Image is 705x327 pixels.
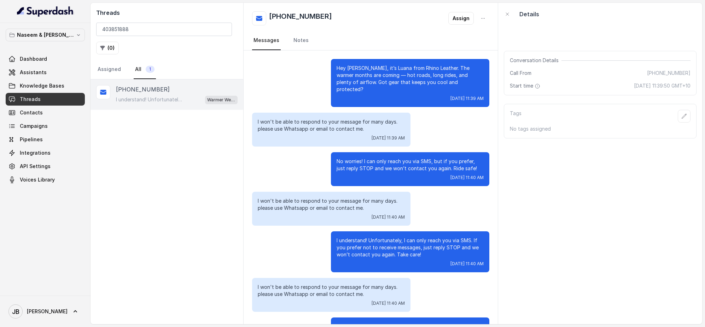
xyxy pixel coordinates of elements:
span: Contacts [20,109,43,116]
span: Integrations [20,149,51,156]
p: Tags [510,110,522,123]
p: Details [519,10,539,18]
span: Campaigns [20,123,48,130]
nav: Tabs [96,60,238,79]
span: 1 [146,66,155,73]
span: Conversation Details [510,57,561,64]
a: Threads [6,93,85,106]
a: Integrations [6,147,85,159]
span: [DATE] 11:39 AM [450,96,484,101]
button: Naseem & [PERSON_NAME] [6,29,85,41]
p: I won't be able to respond to your message for many days. please use Whatsapp or email to contact... [258,197,405,212]
span: Knowledge Bases [20,82,64,89]
a: API Settings [6,160,85,173]
p: I won't be able to respond to your message for many days. please use Whatsapp or email to contact... [258,284,405,298]
span: [PHONE_NUMBER] [647,70,691,77]
span: [DATE] 11:40 AM [372,214,405,220]
a: All1 [134,60,156,79]
p: I understand! Unfortunately, I can only reach you via SMS. If you’d like to stop receiving messag... [116,96,184,103]
img: light.svg [17,6,74,17]
a: [PERSON_NAME] [6,302,85,321]
span: Call From [510,70,531,77]
span: [DATE] 11:40 AM [450,261,484,267]
a: Assigned [96,60,122,79]
span: [DATE] 11:40 AM [450,175,484,180]
button: Assign [448,12,474,25]
span: Start time [510,82,542,89]
a: Contacts [6,106,85,119]
p: [PHONE_NUMBER] [116,85,170,94]
input: Search by Call ID or Phone Number [96,23,232,36]
p: No tags assigned [510,125,691,132]
span: Voices Library [20,176,55,183]
a: Dashboard [6,53,85,65]
span: Threads [20,96,41,103]
p: I understand! Unfortunately, I can only reach you via SMS. If you prefer not to receive messages,... [337,237,484,258]
span: [PERSON_NAME] [27,308,68,315]
a: Pipelines [6,133,85,146]
p: Hey [PERSON_NAME], it’s Luana from Rhino Leather. The warmer months are coming — hot roads, long ... [337,65,484,93]
a: Knowledge Bases [6,79,85,92]
a: Voices Library [6,173,85,186]
h2: [PHONE_NUMBER] [269,11,332,25]
span: [DATE] 11:39 AM [372,135,405,141]
p: No worries! I can only reach you via SMS, but if you prefer, just reply STOP and we won’t contact... [337,158,484,172]
span: Assistants [20,69,47,76]
span: [DATE] 11:39:50 GMT+10 [634,82,691,89]
p: Naseem & [PERSON_NAME] [17,31,74,39]
nav: Tabs [252,31,490,50]
span: API Settings [20,163,51,170]
p: Warmer Weather Is Coming [207,96,235,103]
a: Assistants [6,66,85,79]
text: JB [12,308,19,315]
span: [DATE] 11:40 AM [372,301,405,306]
a: Notes [292,31,310,50]
p: I won't be able to respond to your message for many days. please use Whatsapp or email to contact... [258,118,405,132]
span: Dashboard [20,55,47,63]
span: Pipelines [20,136,43,143]
button: (0) [96,42,119,54]
h2: Threads [96,8,238,17]
a: Campaigns [6,120,85,132]
a: Messages [252,31,281,50]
